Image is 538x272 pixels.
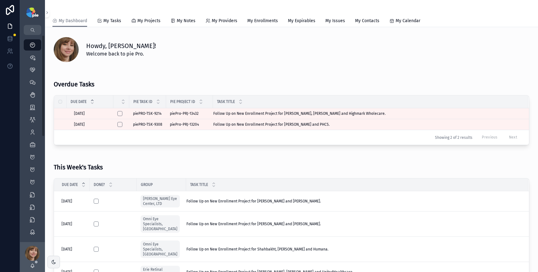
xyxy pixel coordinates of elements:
a: piePro-PRJ-13432 [170,111,209,116]
span: piePro-PRJ-13204 [170,122,199,127]
span: My Calendar [396,18,420,24]
a: [DATE] [62,247,86,252]
span: My Issues [325,18,345,24]
span: Done? [94,182,105,187]
a: My Contacts [355,15,379,28]
a: piePro-PRJ-13204 [170,122,209,127]
span: Task Title [217,99,235,104]
div: scrollable content [20,35,45,242]
span: Due Date [62,182,78,187]
a: My Enrollments [247,15,278,28]
span: Omni Eye Specialists, [GEOGRAPHIC_DATA] [143,242,177,257]
a: My Projects [131,15,160,28]
a: Follow Up on New Enrollment Project for [PERSON_NAME] and PHCS. [213,122,521,127]
span: [DATE] [74,122,85,127]
span: piePRO-TSK-9214 [133,111,161,116]
a: Omni Eye Specialists, [GEOGRAPHIC_DATA] [141,214,182,234]
h1: Howdy, [PERSON_NAME]! [86,41,156,50]
span: My Dashboard [59,18,87,24]
span: Pie Task ID [133,99,152,104]
span: Task Title [190,182,208,187]
a: [DATE] [74,111,110,116]
span: [DATE] [62,221,72,226]
a: Follow Up on New Enrollment Project for [PERSON_NAME] and [PERSON_NAME]. [186,199,521,204]
span: My Tasks [103,18,121,24]
a: Follow Up on New Enrollment Project for Shahbakht, [PERSON_NAME] and Humana. [186,247,521,252]
span: My Projects [137,18,160,24]
a: Follow Up on New Enrollment Project for [PERSON_NAME] and [PERSON_NAME]. [186,221,521,226]
span: Group [141,182,153,187]
a: [DATE] [62,199,86,204]
a: My Calendar [389,15,420,28]
a: piePRO-TSK-9308 [133,122,162,127]
a: piePRO-TSK-9214 [133,111,162,116]
a: My Expirables [288,15,315,28]
span: My Providers [212,18,237,24]
a: [DATE] [74,122,110,127]
a: Omni Eye Specialists, [GEOGRAPHIC_DATA] [141,240,180,258]
span: My Expirables [288,18,315,24]
a: [PERSON_NAME] Eye Center, LTD [141,194,182,209]
a: [DATE] [62,221,86,226]
span: Follow Up on New Enrollment Project for [PERSON_NAME] and PHCS. [213,122,330,127]
span: Follow Up on New Enrollment Project for [PERSON_NAME] and [PERSON_NAME]. [186,221,321,226]
span: Welcome back to pie Pro. [86,50,156,58]
span: Due Date [71,99,86,104]
span: piePro-PRJ-13432 [170,111,199,116]
span: Follow Up on New Enrollment Project for [PERSON_NAME] and [PERSON_NAME]. [186,199,321,204]
a: Follow Up on New Enrollment Project for [PERSON_NAME], [PERSON_NAME] and Highmark Wholecare. [213,111,521,116]
a: [PERSON_NAME] Eye Center, LTD [141,195,180,207]
span: [DATE] [62,247,72,252]
a: My Tasks [97,15,121,28]
span: My Contacts [355,18,379,24]
a: Omni Eye Specialists, [GEOGRAPHIC_DATA] [141,215,180,233]
img: App logo [26,7,38,17]
span: Follow Up on New Enrollment Project for [PERSON_NAME], [PERSON_NAME] and Highmark Wholecare. [213,111,386,116]
span: Showing 2 of 2 results [435,135,472,140]
iframe: Spotlight [1,30,12,41]
a: My Issues [325,15,345,28]
a: My Notes [170,15,195,28]
span: Follow Up on New Enrollment Project for Shahbakht, [PERSON_NAME] and Humana. [186,247,328,252]
a: My Dashboard [52,15,87,27]
h3: Overdue Tasks [54,80,94,89]
span: [DATE] [62,199,72,204]
span: Pie Project ID [170,99,195,104]
a: My Providers [205,15,237,28]
a: Omni Eye Specialists, [GEOGRAPHIC_DATA] [141,239,182,259]
span: My Notes [177,18,195,24]
h3: This Week's Tasks [54,163,103,172]
span: Omni Eye Specialists, [GEOGRAPHIC_DATA] [143,216,177,231]
span: [DATE] [74,111,85,116]
span: [PERSON_NAME] Eye Center, LTD [143,196,177,206]
span: My Enrollments [247,18,278,24]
